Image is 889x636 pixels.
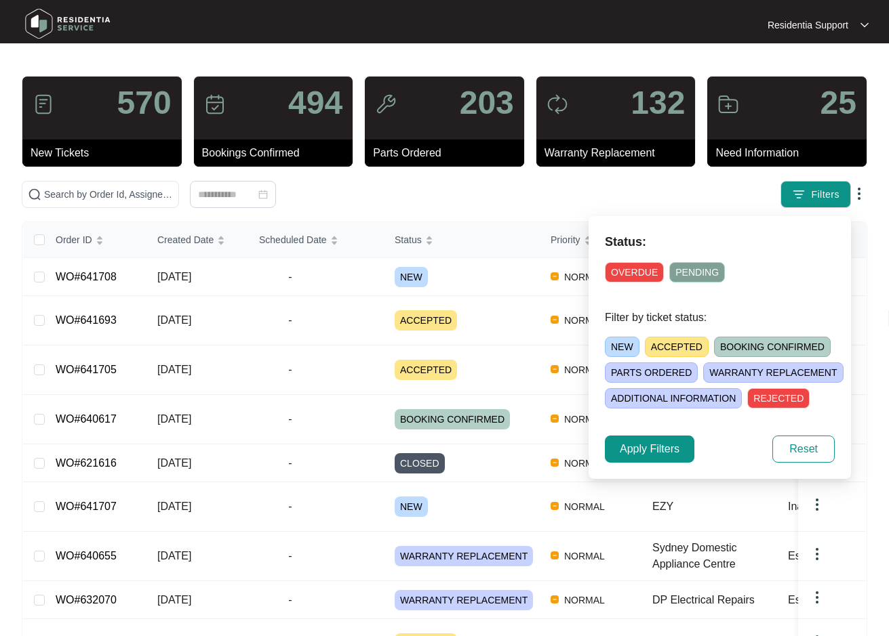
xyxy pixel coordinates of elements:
[157,413,191,425] span: [DATE]
[861,22,869,28] img: dropdown arrow
[157,364,191,375] span: [DATE]
[373,145,524,161] p: Parts Ordered
[559,269,610,285] span: NORMAL
[259,455,321,471] span: -
[811,188,839,202] span: Filters
[772,436,835,463] button: Reset
[788,594,818,606] span: Esatto
[717,93,739,115] img: icon
[157,501,191,512] span: [DATE]
[792,188,806,201] img: filter icon
[605,232,835,251] p: Status:
[259,411,321,427] span: -
[259,548,321,564] span: -
[747,388,810,408] span: REJECTED
[559,362,610,378] span: NORMAL
[605,388,742,408] span: ADDITIONAL INFORMATION
[31,145,182,161] p: New Tickets
[559,592,610,608] span: NORMAL
[605,337,639,357] span: NEW
[821,87,856,119] p: 25
[781,181,851,208] button: filter iconFilters
[45,222,146,258] th: Order ID
[248,222,384,258] th: Scheduled Date
[620,441,679,457] span: Apply Filters
[645,337,709,357] span: ACCEPTED
[395,546,533,566] span: WARRANTY REPLACEMENT
[789,441,818,457] span: Reset
[809,496,825,513] img: dropdown arrow
[551,316,559,324] img: Vercel Logo
[703,362,843,383] span: WARRANTY REPLACEMENT
[652,592,777,608] div: DP Electrical Repairs
[551,365,559,373] img: Vercel Logo
[375,93,397,115] img: icon
[788,501,814,512] span: Inalto
[605,310,835,326] p: Filter by ticket status:
[56,271,117,282] a: WO#641708
[395,232,422,247] span: Status
[669,262,725,282] span: PENDING
[715,145,867,161] p: Need Information
[395,267,428,287] span: NEW
[809,546,825,562] img: dropdown arrow
[605,362,698,383] span: PARTS ORDERED
[259,312,321,328] span: -
[551,502,559,510] img: Vercel Logo
[202,145,353,161] p: Bookings Confirmed
[56,232,92,247] span: Order ID
[395,409,510,429] span: BOOKING CONFIRMED
[56,364,117,375] a: WO#641705
[460,87,514,119] p: 203
[652,499,777,515] div: EZY
[204,93,226,115] img: icon
[559,455,610,471] span: NORMAL
[259,499,321,515] span: -
[56,594,117,606] a: WO#632070
[605,262,664,282] span: OVERDUE
[605,436,694,463] button: Apply Filters
[157,457,191,469] span: [DATE]
[117,87,172,119] p: 570
[259,362,321,378] span: -
[714,337,831,357] span: BOOKING CONFIRMED
[56,501,117,512] a: WO#641707
[157,232,214,247] span: Created Date
[157,314,191,326] span: [DATE]
[259,269,321,285] span: -
[545,145,696,161] p: Warranty Replacement
[788,550,818,561] span: Esatto
[551,415,559,423] img: Vercel Logo
[559,548,610,564] span: NORMAL
[551,232,580,247] span: Priority
[631,87,685,119] p: 132
[33,93,54,115] img: icon
[540,222,641,258] th: Priority
[259,592,321,608] span: -
[146,222,248,258] th: Created Date
[652,540,777,572] div: Sydney Domestic Appliance Centre
[157,550,191,561] span: [DATE]
[395,310,457,331] span: ACCEPTED
[157,594,191,606] span: [DATE]
[384,222,540,258] th: Status
[28,188,41,201] img: search-icon
[56,550,117,561] a: WO#640655
[288,87,342,119] p: 494
[551,595,559,603] img: Vercel Logo
[56,314,117,326] a: WO#641693
[551,272,559,280] img: Vercel Logo
[395,453,445,473] span: CLOSED
[259,232,327,247] span: Scheduled Date
[547,93,568,115] img: icon
[20,3,115,44] img: residentia service logo
[395,360,457,380] span: ACCEPTED
[395,496,428,517] span: NEW
[157,271,191,282] span: [DATE]
[559,499,610,515] span: NORMAL
[551,459,559,467] img: Vercel Logo
[551,551,559,559] img: Vercel Logo
[768,18,848,32] p: Residentia Support
[44,187,173,202] input: Search by Order Id, Assignee Name, Customer Name, Brand and Model
[559,312,610,328] span: NORMAL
